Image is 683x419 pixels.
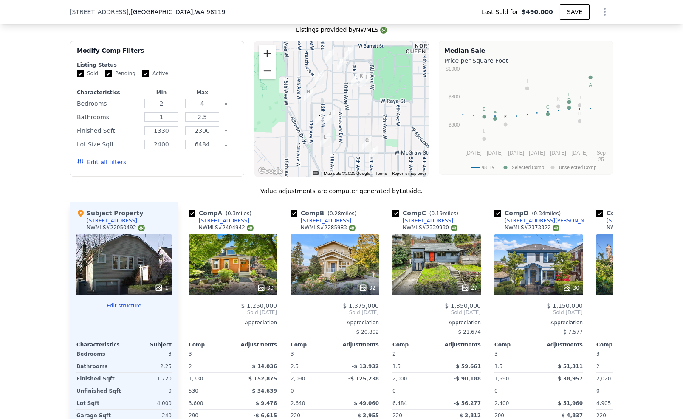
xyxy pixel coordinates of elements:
[76,341,124,348] div: Characteristics
[567,98,571,103] text: D
[596,341,641,348] div: Comp
[189,309,277,316] span: Sold [DATE]
[126,373,172,385] div: 1,720
[607,217,657,224] div: [STREET_ADDRESS]
[369,146,378,160] div: 2144 8th Ave W
[562,413,583,419] span: $ 4,837
[222,211,254,217] span: ( miles)
[126,397,172,409] div: 4,000
[578,111,581,116] text: H
[403,224,457,231] div: NWMLS # 2339930
[392,319,481,326] div: Appreciation
[466,150,482,156] text: [DATE]
[138,225,145,231] img: NWMLS Logo
[558,363,583,369] span: $ 51,311
[494,351,498,357] span: 3
[560,4,590,20] button: SAVE
[142,70,168,77] label: Active
[87,224,145,231] div: NWMLS # 22050492
[129,8,226,16] span: , [GEOGRAPHIC_DATA]
[126,348,172,360] div: 3
[337,57,346,71] div: 1004 W Armour St
[76,209,143,217] div: Subject Property
[257,166,285,177] img: Google
[228,211,236,217] span: 0.3
[70,25,613,34] div: Listings provided by NWMLS
[460,413,481,419] span: $ 2,812
[540,348,583,360] div: -
[234,348,277,360] div: -
[392,376,407,382] span: 2,000
[126,360,172,372] div: 2.25
[256,400,277,406] span: $ 9,476
[553,225,559,231] img: NWMLS Logo
[70,187,613,195] div: Value adjustments are computer generated by Lotside .
[324,171,370,176] span: Map data ©2025 Google
[392,217,453,224] a: [STREET_ADDRESS]
[155,284,168,292] div: 1
[449,122,460,128] text: $600
[291,376,305,382] span: 2,090
[362,136,372,151] div: 806 W Mcgraw St
[254,413,277,419] span: -$ 6,615
[494,309,583,316] span: Sold [DATE]
[76,397,122,409] div: Lot Sqft
[330,211,341,217] span: 0.28
[291,309,379,316] span: Sold [DATE]
[482,165,494,170] text: 98119
[392,360,435,372] div: 1.5
[454,400,481,406] span: -$ 56,277
[431,211,443,217] span: 0.19
[304,87,313,102] div: 2605 13th Ave W
[529,150,545,156] text: [DATE]
[259,62,276,79] button: Zoom out
[325,110,335,124] div: 2531 11th Ave W
[445,302,481,309] span: $ 1,350,000
[550,150,566,156] text: [DATE]
[358,413,379,419] span: $ 2,955
[392,413,402,419] span: 220
[589,82,592,87] text: A
[528,211,564,217] span: ( miles)
[291,341,335,348] div: Comp
[505,224,559,231] div: NWMLS # 2373322
[77,46,237,62] div: Modify Comp Filters
[392,341,437,348] div: Comp
[291,388,294,394] span: 0
[597,150,606,156] text: Sep
[224,116,228,119] button: Clear
[224,102,228,106] button: Clear
[539,341,583,348] div: Adjustments
[392,388,396,394] span: 0
[444,55,608,67] div: Price per Square Foot
[359,284,375,292] div: 32
[77,158,126,166] button: Edit all filters
[483,107,485,112] text: B
[193,8,225,15] span: , WA 98119
[291,413,300,419] span: 220
[189,413,198,419] span: 290
[349,225,356,231] img: NWMLS Logo
[571,150,587,156] text: [DATE]
[540,385,583,397] div: -
[291,319,379,326] div: Appreciation
[494,360,537,372] div: 1.5
[558,376,583,382] span: $ 38,957
[596,400,611,406] span: 4,905
[224,143,228,146] button: Clear
[76,373,122,385] div: Finished Sqft
[143,89,180,96] div: Min
[189,209,255,217] div: Comp A
[77,125,139,137] div: Finished Sqft
[546,104,550,110] text: C
[558,400,583,406] span: $ 51,960
[70,8,129,16] span: [STREET_ADDRESS]
[248,376,277,382] span: $ 152,875
[76,360,122,372] div: Bathrooms
[596,351,600,357] span: 3
[352,363,379,369] span: -$ 13,932
[487,150,503,156] text: [DATE]
[343,302,379,309] span: $ 1,375,000
[494,319,583,326] div: Appreciation
[315,111,324,126] div: 2525 12th Ave W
